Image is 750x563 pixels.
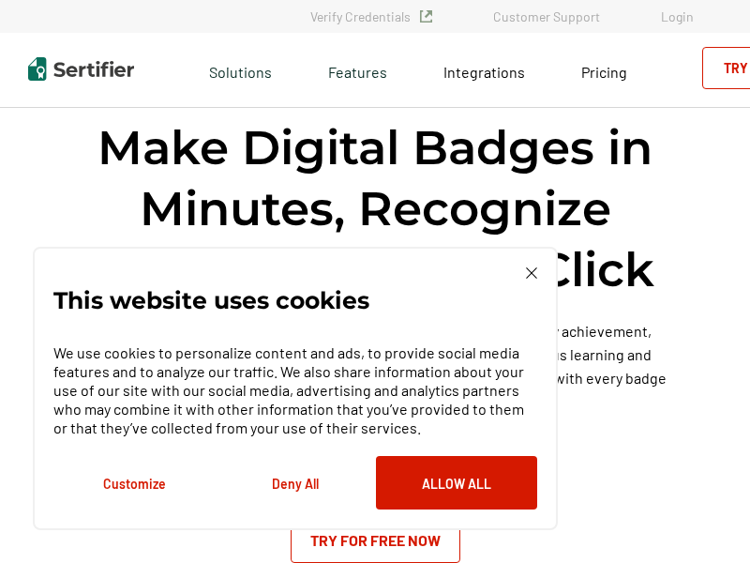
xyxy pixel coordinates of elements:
[291,516,460,563] a: Try for Free Now
[376,456,537,510] button: Allow All
[443,58,525,82] a: Integrations
[215,456,376,510] button: Deny All
[581,58,627,82] a: Pricing
[53,456,215,510] button: Customize
[53,343,537,437] p: We use cookies to personalize content and ads, to provide social media features and to analyze ou...
[209,58,272,82] span: Solutions
[443,63,525,81] span: Integrations
[420,10,432,23] img: Verified
[328,58,387,82] span: Features
[661,8,694,24] a: Login
[47,117,703,300] h1: Make Digital Badges in Minutes, Recognize Success with One Click
[28,57,134,81] img: Sertifier | Digital Credentialing Platform
[526,267,537,279] img: Cookie Popup Close
[310,8,432,24] a: Verify Credentials
[493,8,600,24] a: Customer Support
[581,63,627,81] span: Pricing
[53,291,369,310] p: This website uses cookies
